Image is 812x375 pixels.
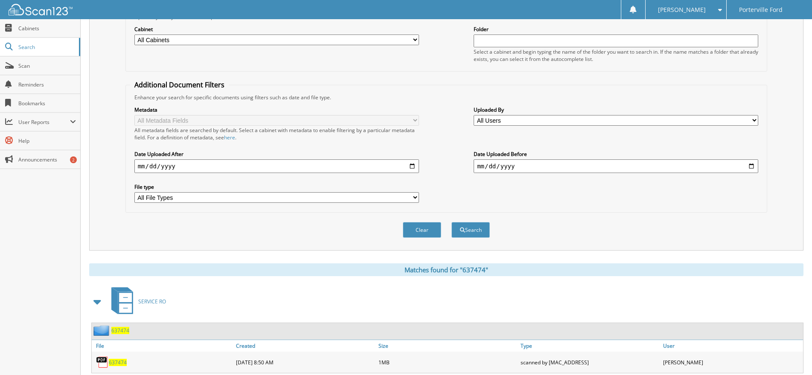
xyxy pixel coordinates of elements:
[134,183,419,190] label: File type
[18,118,70,126] span: User Reports
[134,150,419,158] label: Date Uploaded After
[451,222,490,238] button: Search
[89,263,803,276] div: Matches found for "637474"
[96,356,109,369] img: PDF.png
[130,94,763,101] div: Enhance your search for specific documents using filters such as date and file type.
[518,340,661,352] a: Type
[106,285,166,318] a: SERVICE RO
[134,127,419,141] div: All metadata fields are searched by default. Select a cabinet with metadata to enable filtering b...
[109,359,127,366] a: 637474
[70,156,77,163] div: 2
[769,334,812,375] iframe: Chat Widget
[18,81,76,88] span: Reminders
[474,26,758,33] label: Folder
[111,327,129,334] a: 637474
[18,25,76,32] span: Cabinets
[130,80,229,89] legend: Additional Document Filters
[9,4,73,15] img: scan123-logo-white.svg
[18,100,76,107] span: Bookmarks
[234,354,376,371] div: [DATE] 8:50 AM
[134,26,419,33] label: Cabinet
[403,222,441,238] button: Clear
[134,106,419,113] label: Metadata
[474,150,758,158] label: Date Uploaded Before
[92,340,234,352] a: File
[18,137,76,144] span: Help
[474,106,758,113] label: Uploaded By
[224,134,235,141] a: here
[234,340,376,352] a: Created
[661,340,803,352] a: User
[474,159,758,173] input: end
[474,48,758,63] div: Select a cabinet and begin typing the name of the folder you want to search in. If the name match...
[18,43,75,51] span: Search
[134,159,419,173] input: start
[376,340,518,352] a: Size
[18,62,76,69] span: Scan
[518,354,661,371] div: scanned by [MAC_ADDRESS]
[93,325,111,336] img: folder2.png
[661,354,803,371] div: [PERSON_NAME]
[739,7,783,12] span: Porterville Ford
[658,7,706,12] span: [PERSON_NAME]
[18,156,76,163] span: Announcements
[138,298,166,305] span: SERVICE RO
[376,354,518,371] div: 1MB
